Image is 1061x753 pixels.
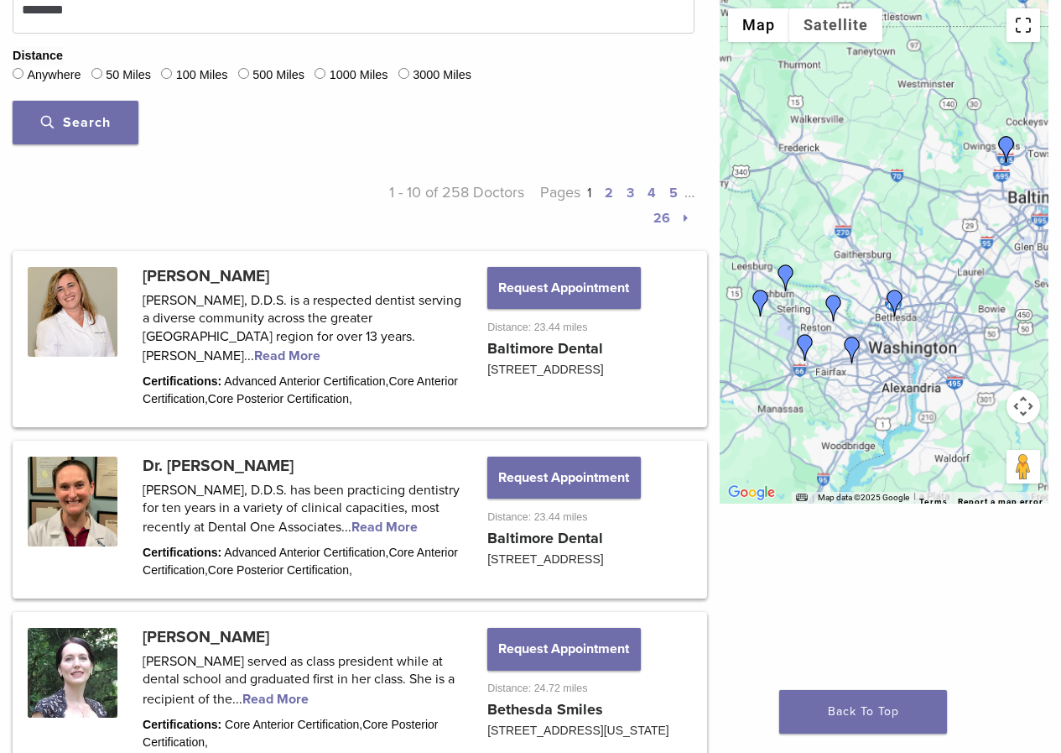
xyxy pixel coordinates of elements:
[796,492,808,504] button: Keyboard shortcuts
[487,628,640,670] button: Request Appointment
[1006,390,1040,423] button: Map camera controls
[354,180,524,230] p: 1 - 10 of 258 Doctors
[728,8,789,42] button: Show street map
[669,185,678,201] a: 5
[330,66,388,85] label: 1000 Miles
[818,493,909,502] span: Map data ©2025 Google
[792,334,819,361] div: Dr. Komal Karmacharya
[772,264,799,291] div: Dr. Maya Bachour
[882,290,908,316] div: Dr. Iris Navabi
[1006,8,1040,42] button: Toggle fullscreen view
[487,457,640,499] button: Request Appointment
[747,290,774,316] div: Dr. Shane Costa
[1006,450,1040,484] button: Drag Pegman onto the map to open Street View
[41,114,111,131] span: Search
[106,66,151,85] label: 50 Miles
[648,185,656,201] a: 4
[27,66,81,85] label: Anywhere
[919,497,948,507] a: Terms (opens in new tab)
[789,8,882,42] button: Show satellite imagery
[724,482,779,504] img: Google
[13,101,138,144] button: Search
[252,66,304,85] label: 500 Miles
[958,497,1043,506] a: Report a map error
[839,337,866,363] div: Dr. Maribel Vann
[587,185,591,201] a: 1
[779,690,947,734] a: Back To Top
[724,482,779,504] a: Open this area in Google Maps (opens a new window)
[993,136,1020,163] div: Dr. Rebecca Allen
[653,210,670,227] a: 26
[605,185,613,201] a: 2
[13,47,63,65] legend: Distance
[487,267,640,309] button: Request Appointment
[820,295,847,322] div: Dr. Shane Costa
[684,183,694,201] span: …
[524,180,694,230] p: Pages
[627,185,634,201] a: 3
[413,66,471,85] label: 3000 Miles
[176,66,228,85] label: 100 Miles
